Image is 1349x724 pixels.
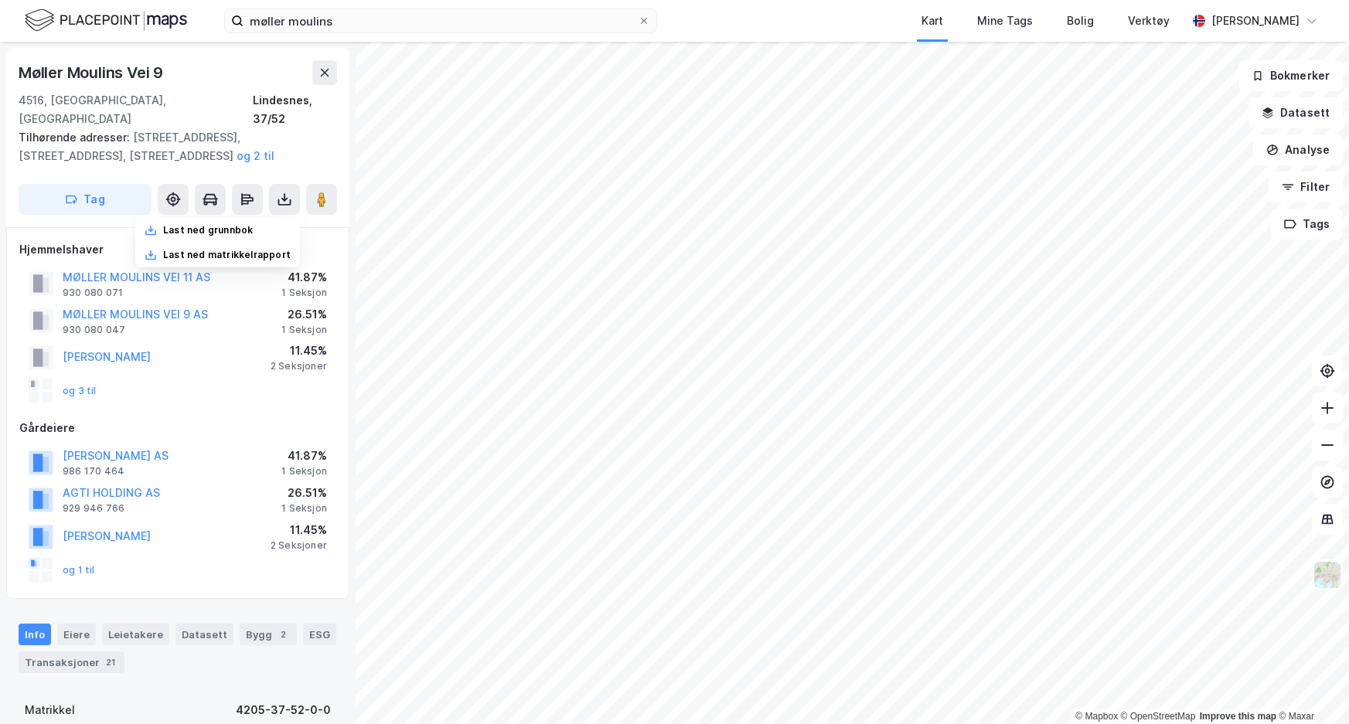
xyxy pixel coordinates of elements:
[1249,97,1343,128] button: Datasett
[19,128,325,165] div: [STREET_ADDRESS], [STREET_ADDRESS], [STREET_ADDRESS]
[271,360,327,372] div: 2 Seksjoner
[63,465,124,478] div: 986 170 464
[281,268,327,287] div: 41.87%
[19,91,253,128] div: 4516, [GEOGRAPHIC_DATA], [GEOGRAPHIC_DATA]
[977,12,1033,30] div: Mine Tags
[1067,12,1094,30] div: Bolig
[1272,650,1349,724] div: Kontrollprogram for chat
[281,305,327,324] div: 26.51%
[281,287,327,299] div: 1 Seksjon
[1313,560,1342,590] img: Z
[1272,650,1349,724] iframe: Chat Widget
[19,240,336,259] div: Hjemmelshaver
[1121,711,1196,722] a: OpenStreetMap
[281,502,327,515] div: 1 Seksjon
[1211,12,1300,30] div: [PERSON_NAME]
[240,624,297,645] div: Bygg
[63,502,124,515] div: 929 946 766
[921,12,943,30] div: Kart
[275,627,291,642] div: 2
[1271,209,1343,240] button: Tags
[281,465,327,478] div: 1 Seksjon
[57,624,96,645] div: Eiere
[63,324,125,336] div: 930 080 047
[244,9,638,32] input: Søk på adresse, matrikkel, gårdeiere, leietakere eller personer
[103,654,118,670] div: 21
[19,131,133,144] span: Tilhørende adresser:
[175,624,233,645] div: Datasett
[19,184,152,215] button: Tag
[271,521,327,539] div: 11.45%
[19,651,124,673] div: Transaksjoner
[19,60,166,85] div: Møller Moulins Vei 9
[281,484,327,502] div: 26.51%
[1253,134,1343,165] button: Analyse
[1128,12,1170,30] div: Verktøy
[253,91,337,128] div: Lindesnes, 37/52
[19,419,336,437] div: Gårdeiere
[25,701,75,719] div: Matrikkel
[271,539,327,552] div: 2 Seksjoner
[102,624,169,645] div: Leietakere
[25,7,187,34] img: logo.f888ab2527a4732fd821a326f86c7f29.svg
[281,324,327,336] div: 1 Seksjon
[1269,172,1343,202] button: Filter
[281,447,327,465] div: 41.87%
[163,249,291,261] div: Last ned matrikkelrapport
[163,224,253,236] div: Last ned grunnbok
[19,624,51,645] div: Info
[303,624,336,645] div: ESG
[1238,60,1343,91] button: Bokmerker
[236,701,331,719] div: 4205-37-52-0-0
[1200,711,1276,722] a: Improve this map
[271,342,327,360] div: 11.45%
[1075,711,1118,722] a: Mapbox
[63,287,123,299] div: 930 080 071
